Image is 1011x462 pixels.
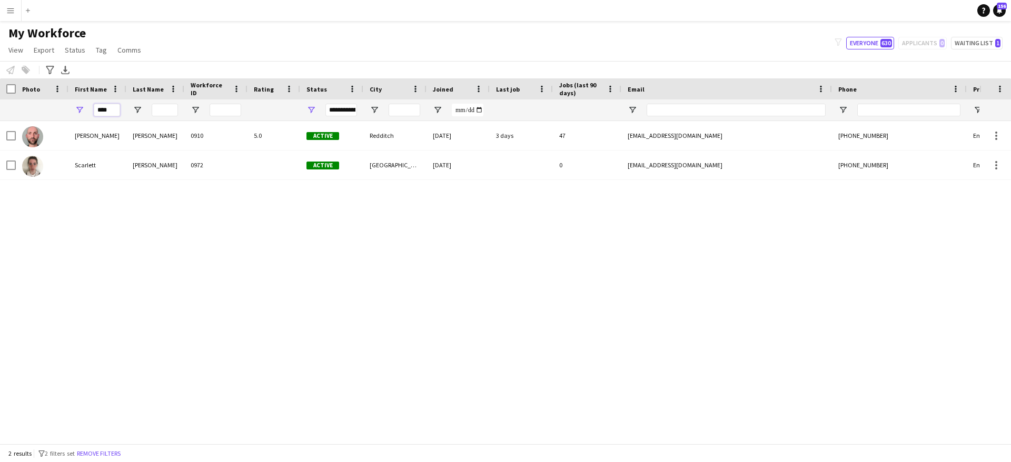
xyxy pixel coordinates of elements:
[68,150,126,179] div: Scarlett
[133,105,142,115] button: Open Filter Menu
[306,85,327,93] span: Status
[370,105,379,115] button: Open Filter Menu
[370,85,382,93] span: City
[427,150,490,179] div: [DATE]
[832,150,967,179] div: [PHONE_NUMBER]
[559,81,602,97] span: Jobs (last 90 days)
[191,105,200,115] button: Open Filter Menu
[44,64,56,76] app-action-btn: Advanced filters
[553,150,621,179] div: 0
[29,43,58,57] a: Export
[363,150,427,179] div: [GEOGRAPHIC_DATA]
[306,162,339,169] span: Active
[45,449,75,457] span: 2 filters set
[133,85,164,93] span: Last Name
[152,104,178,116] input: Last Name Filter Input
[68,121,126,150] div: [PERSON_NAME]
[306,132,339,140] span: Active
[113,43,145,57] a: Comms
[34,45,54,55] span: Export
[22,156,43,177] img: Scarlett Vester
[628,85,645,93] span: Email
[621,150,832,179] div: [EMAIL_ADDRESS][DOMAIN_NAME]
[553,121,621,150] div: 47
[65,45,85,55] span: Status
[4,43,27,57] a: View
[880,39,892,47] span: 630
[973,105,983,115] button: Open Filter Menu
[96,45,107,55] span: Tag
[993,4,1006,17] a: 156
[94,104,120,116] input: First Name Filter Input
[306,105,316,115] button: Open Filter Menu
[75,85,107,93] span: First Name
[997,3,1007,9] span: 156
[490,121,553,150] div: 3 days
[75,105,84,115] button: Open Filter Menu
[433,85,453,93] span: Joined
[210,104,241,116] input: Workforce ID Filter Input
[621,121,832,150] div: [EMAIL_ADDRESS][DOMAIN_NAME]
[92,43,111,57] a: Tag
[838,85,857,93] span: Phone
[191,81,229,97] span: Workforce ID
[838,105,848,115] button: Open Filter Menu
[75,448,123,459] button: Remove filters
[117,45,141,55] span: Comms
[61,43,90,57] a: Status
[973,85,994,93] span: Profile
[8,45,23,55] span: View
[951,37,1003,49] button: Waiting list1
[427,121,490,150] div: [DATE]
[433,105,442,115] button: Open Filter Menu
[184,150,247,179] div: 0972
[452,104,483,116] input: Joined Filter Input
[363,121,427,150] div: Redditch
[995,39,1000,47] span: 1
[22,85,40,93] span: Photo
[247,121,300,150] div: 5.0
[59,64,72,76] app-action-btn: Export XLSX
[254,85,274,93] span: Rating
[389,104,420,116] input: City Filter Input
[8,25,86,41] span: My Workforce
[832,121,967,150] div: [PHONE_NUMBER]
[496,85,520,93] span: Last job
[126,121,184,150] div: [PERSON_NAME]
[647,104,826,116] input: Email Filter Input
[126,150,184,179] div: [PERSON_NAME]
[857,104,960,116] input: Phone Filter Input
[628,105,637,115] button: Open Filter Menu
[846,37,894,49] button: Everyone630
[22,126,43,147] img: Carl Williams
[184,121,247,150] div: 0910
